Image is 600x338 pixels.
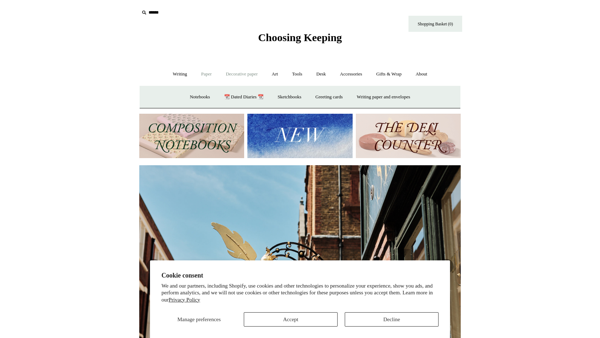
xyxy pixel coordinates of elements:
h2: Cookie consent [161,272,439,279]
a: Art [265,65,284,84]
a: 📆 Dated Diaries 📆 [218,88,270,107]
a: Accessories [334,65,369,84]
a: Gifts & Wrap [370,65,408,84]
button: Decline [345,312,439,327]
a: Sketchbooks [271,88,308,107]
span: Choosing Keeping [258,31,342,43]
a: Paper [195,65,218,84]
a: About [409,65,434,84]
a: Writing paper and envelopes [350,88,417,107]
button: Manage preferences [161,312,237,327]
img: The Deli Counter [356,114,461,158]
a: Privacy Policy [169,297,200,303]
button: Accept [244,312,338,327]
a: Tools [286,65,309,84]
a: Greeting cards [309,88,349,107]
p: We and our partners, including Shopify, use cookies and other technologies to personalize your ex... [161,283,439,304]
button: Previous [146,259,161,273]
a: Choosing Keeping [258,37,342,42]
a: Desk [310,65,333,84]
span: Manage preferences [177,317,221,322]
button: Next [439,259,454,273]
a: Decorative paper [219,65,264,84]
a: Notebooks [183,88,216,107]
a: Writing [166,65,194,84]
img: New.jpg__PID:f73bdf93-380a-4a35-bcfe-7823039498e1 [247,114,352,158]
img: 202302 Composition ledgers.jpg__PID:69722ee6-fa44-49dd-a067-31375e5d54ec [139,114,244,158]
a: Shopping Basket (0) [408,16,462,32]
